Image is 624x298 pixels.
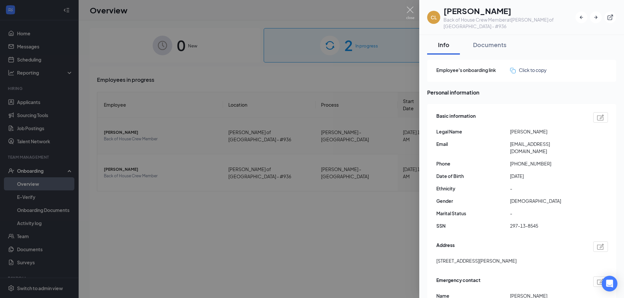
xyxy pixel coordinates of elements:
span: [DEMOGRAPHIC_DATA] [510,197,584,204]
button: ExternalLink [604,11,616,23]
span: [PERSON_NAME] [510,128,584,135]
span: [EMAIL_ADDRESS][DOMAIN_NAME] [510,140,584,155]
div: Info [434,41,453,49]
span: Basic information [436,112,476,123]
svg: ExternalLink [607,14,614,21]
span: Address [436,241,455,252]
img: click-to-copy.71757273a98fde459dfc.svg [510,68,516,73]
svg: ArrowLeftNew [578,14,585,21]
div: Back of House Crew Member at [PERSON_NAME] of [GEOGRAPHIC_DATA] - #936 [444,16,576,29]
span: SSN [436,222,510,229]
button: Click to copy [510,66,547,74]
button: ArrowLeftNew [576,11,587,23]
span: Phone [436,160,510,167]
div: Documents [473,41,506,49]
span: - [510,210,584,217]
span: Legal Name [436,128,510,135]
span: - [510,185,584,192]
div: CL [431,14,437,21]
span: Ethnicity [436,185,510,192]
span: Emergency contact [436,276,481,287]
span: Gender [436,197,510,204]
span: [STREET_ADDRESS][PERSON_NAME] [436,257,517,264]
span: [PHONE_NUMBER] [510,160,584,167]
span: Date of Birth [436,172,510,180]
span: Email [436,140,510,148]
span: 297-13-8545 [510,222,584,229]
svg: ArrowRight [593,14,599,21]
h1: [PERSON_NAME] [444,5,576,16]
span: Employee's onboarding link [436,66,510,74]
div: Open Intercom Messenger [602,276,617,291]
button: ArrowRight [590,11,602,23]
span: Personal information [427,88,616,96]
span: [DATE] [510,172,584,180]
span: Marital Status [436,210,510,217]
